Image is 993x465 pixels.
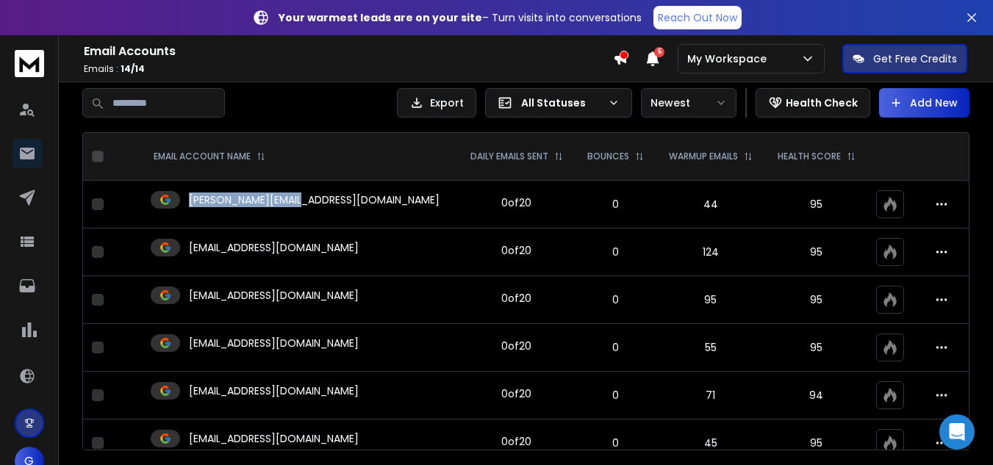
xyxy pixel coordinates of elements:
[189,431,359,446] p: [EMAIL_ADDRESS][DOMAIN_NAME]
[501,243,531,258] div: 0 of 20
[656,372,765,419] td: 71
[279,10,642,25] p: – Turn visits into conversations
[765,181,868,228] td: 95
[521,95,602,110] p: All Statuses
[656,228,765,276] td: 124
[279,10,482,25] strong: Your warmest leads are on your site
[654,47,664,57] span: 5
[189,192,440,207] p: [PERSON_NAME][EMAIL_ADDRESS][DOMAIN_NAME]
[501,291,531,306] div: 0 of 20
[501,434,531,449] div: 0 of 20
[873,51,957,66] p: Get Free Credits
[189,336,359,350] p: [EMAIL_ADDRESS][DOMAIN_NAME]
[656,324,765,372] td: 55
[584,197,648,212] p: 0
[121,62,145,75] span: 14 / 14
[154,151,265,162] div: EMAIL ACCOUNT NAME
[641,88,736,118] button: Newest
[765,324,868,372] td: 95
[653,6,742,29] a: Reach Out Now
[786,95,858,110] p: Health Check
[501,339,531,353] div: 0 of 20
[756,88,870,118] button: Health Check
[879,88,969,118] button: Add New
[470,151,548,162] p: DAILY EMAILS SENT
[501,386,531,401] div: 0 of 20
[656,181,765,228] td: 44
[584,436,648,450] p: 0
[587,151,629,162] p: BOUNCES
[687,51,772,66] p: My Workspace
[584,388,648,403] p: 0
[842,44,967,73] button: Get Free Credits
[584,292,648,307] p: 0
[501,195,531,210] div: 0 of 20
[15,50,44,77] img: logo
[778,151,841,162] p: HEALTH SCORE
[765,276,868,324] td: 95
[656,276,765,324] td: 95
[584,245,648,259] p: 0
[189,240,359,255] p: [EMAIL_ADDRESS][DOMAIN_NAME]
[584,340,648,355] p: 0
[669,151,738,162] p: WARMUP EMAILS
[397,88,476,118] button: Export
[765,372,868,419] td: 94
[84,43,613,60] h1: Email Accounts
[939,414,975,450] div: Open Intercom Messenger
[765,228,868,276] td: 95
[84,63,613,75] p: Emails :
[658,10,737,25] p: Reach Out Now
[189,288,359,303] p: [EMAIL_ADDRESS][DOMAIN_NAME]
[189,383,359,398] p: [EMAIL_ADDRESS][DOMAIN_NAME]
